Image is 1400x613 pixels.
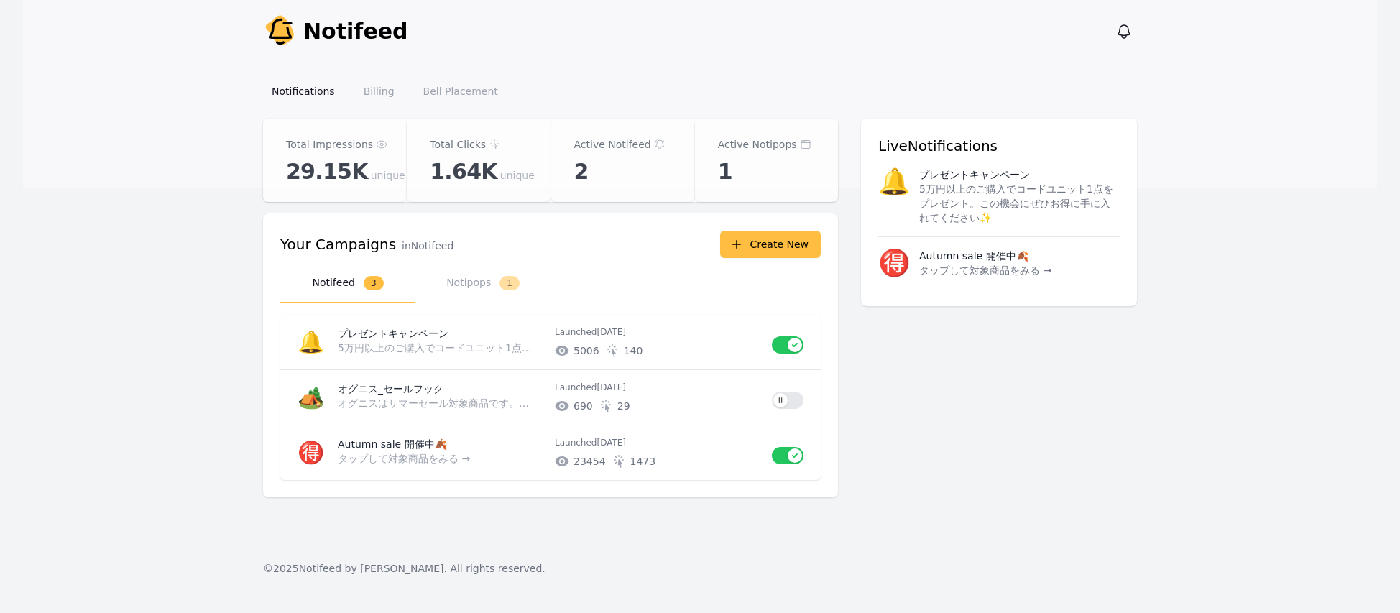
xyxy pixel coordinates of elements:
[415,78,507,104] a: Bell Placement
[338,382,543,396] p: オグニス_セールフック
[338,451,538,466] p: タップして対象商品をみる →
[574,136,651,153] p: Active Notifeed
[718,136,797,153] p: Active Notipops
[450,563,545,574] span: All rights reserved.
[280,315,821,369] a: 🔔プレゼントキャンペーン5万円以上のご購入でコードユニット1点をプレゼント。この機会にぜひお得に手に入れてください✨Launched[DATE]5006140
[286,159,368,185] span: 29.15K
[919,263,1051,277] p: タップして対象商品をみる →
[415,264,551,303] button: Notipops1
[371,168,405,183] span: unique
[597,438,626,448] time: 2025-08-13T14:12:34.913Z
[402,239,453,253] p: in Notifeed
[298,329,324,354] span: 🔔
[286,136,373,153] p: Total Impressions
[630,454,656,469] span: # of unique clicks
[597,327,626,337] time: 2025-09-20T00:53:52.828Z
[263,563,447,574] span: © 2025 Notifeed by [PERSON_NAME].
[919,167,1030,182] p: プレゼントキャンペーン
[597,382,626,392] time: 2025-08-22T01:03:02.936Z
[280,264,415,303] button: Notifeed3
[718,159,732,185] span: 1
[574,399,593,413] span: # of unique impressions
[303,19,408,45] span: Notifeed
[338,437,543,451] p: Autumn sale 開催中🍂
[280,234,396,254] h3: Your Campaigns
[355,78,403,104] a: Billing
[555,437,760,448] p: Launched
[878,167,911,225] span: 🔔
[298,384,324,410] span: 🏕️
[555,326,760,338] p: Launched
[878,136,1120,156] h3: Live Notifications
[280,370,821,425] a: 🏕️オグニス_セールフックオグニスはサマーセール対象商品です。お得に購入できるのは8/31まで。お早めにご確認ください！Launched[DATE]69029
[500,168,535,183] span: unique
[338,341,538,355] p: 5万円以上のご購入でコードユニット1点をプレゼント。この機会にぜひお得に手に入れてください✨
[919,249,1028,263] p: Autumn sale 開催中🍂
[430,159,497,185] span: 1.64K
[919,182,1120,225] p: 5万円以上のご購入でコードユニット1点をプレゼント。この機会にぜひお得に手に入れてください✨
[280,264,821,303] nav: Tabs
[574,159,589,185] span: 2
[430,136,486,153] p: Total Clicks
[298,440,324,465] span: 🉐
[617,399,630,413] span: # of unique clicks
[720,231,821,258] button: Create New
[338,326,543,341] p: プレゼントキャンペーン
[263,14,298,49] img: Your Company
[280,425,821,480] a: 🉐Autumn sale 開催中🍂タップして対象商品をみる →Launched[DATE]234541473
[263,14,408,49] a: Notifeed
[499,276,520,290] span: 1
[364,276,384,290] span: 3
[574,344,599,358] span: # of unique impressions
[555,382,760,393] p: Launched
[878,249,911,277] span: 🉐
[624,344,643,358] span: # of unique clicks
[574,454,606,469] span: # of unique impressions
[338,396,538,410] p: オグニスはサマーセール対象商品です。お得に購入できるのは8/31まで。お早めにご確認ください！
[263,78,344,104] a: Notifications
